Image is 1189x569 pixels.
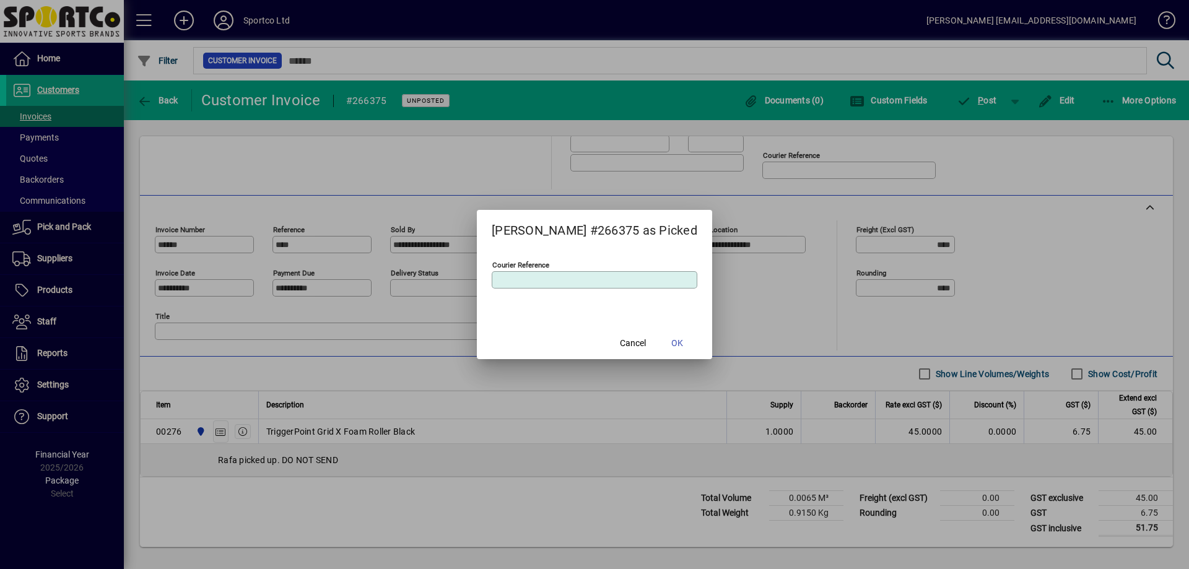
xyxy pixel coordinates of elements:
[613,332,653,354] button: Cancel
[671,337,683,350] span: OK
[620,337,646,350] span: Cancel
[492,261,549,269] mat-label: Courier Reference
[477,210,712,246] h2: [PERSON_NAME] #266375 as Picked
[658,332,697,354] button: OK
